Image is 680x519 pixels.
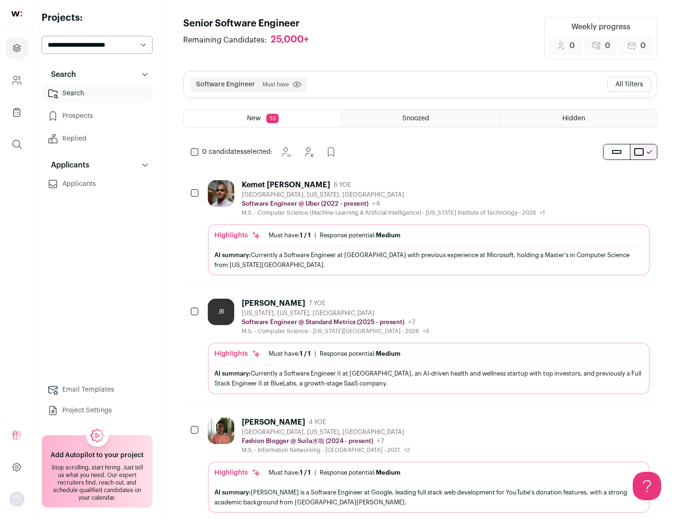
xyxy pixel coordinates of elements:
[408,319,416,326] span: +7
[208,418,234,444] img: ebffc8b94a612106133ad1a79c5dcc917f1f343d62299c503ebb759c428adb03.jpg
[569,40,575,51] span: 0
[320,350,400,358] div: Response potential:
[242,318,404,326] p: Software Engineer @ Standard Metrics (2025 - present)
[309,300,325,307] span: 7 YOE
[605,40,610,51] span: 0
[571,21,630,33] div: Weekly progress
[242,437,373,445] p: Fashion Blogger @ Suila水啦 (2024 - present)
[42,107,153,126] a: Prospects
[214,231,261,240] div: Highlights
[42,401,153,420] a: Project Settings
[300,351,311,357] span: 1 / 1
[376,232,400,238] span: Medium
[607,77,651,92] button: All filters
[271,34,309,46] div: 25,000+
[6,69,28,92] a: Company and ATS Settings
[376,351,400,357] span: Medium
[242,200,368,208] p: Software Engineer @ Uber (2022 - present)
[208,180,650,276] a: Kemet [PERSON_NAME] 6 YOE [GEOGRAPHIC_DATA], [US_STATE], [GEOGRAPHIC_DATA] Software Engineer @ Ub...
[404,447,410,453] span: +2
[214,349,261,359] div: Highlights
[42,129,153,148] a: Replied
[208,299,650,394] a: JR [PERSON_NAME] 7 YOE [US_STATE], [US_STATE], [GEOGRAPHIC_DATA] Software Engineer @ Standard Met...
[196,80,255,89] button: Software Engineer
[242,428,410,436] div: [GEOGRAPHIC_DATA], [US_STATE], [GEOGRAPHIC_DATA]
[208,418,650,513] a: [PERSON_NAME] 4 YOE [GEOGRAPHIC_DATA], [US_STATE], [GEOGRAPHIC_DATA] Fashion Blogger @ Suila水啦 (2...
[202,149,244,155] span: 0 candidates
[377,438,384,444] span: +7
[500,110,657,127] a: Hidden
[6,37,28,59] a: Projects
[6,101,28,124] a: Company Lists
[269,350,400,358] ul: |
[42,175,153,193] a: Applicants
[242,310,429,317] div: [US_STATE], [US_STATE], [GEOGRAPHIC_DATA]
[214,368,643,388] div: Currently a Software Engineer II at [GEOGRAPHIC_DATA], an AI-driven health and wellness startup w...
[45,69,76,80] p: Search
[342,110,499,127] a: Snoozed
[242,418,305,427] div: [PERSON_NAME]
[372,201,380,207] span: +4
[540,210,545,216] span: +1
[9,492,25,507] button: Open dropdown
[214,489,251,495] span: AI summary:
[263,81,289,88] span: Must have
[42,435,153,508] a: Add Autopilot to your project Stop scrolling, start hiring. Just tell us what you need. Our exper...
[214,252,251,258] span: AI summary:
[242,180,330,190] div: Kemet [PERSON_NAME]
[51,451,144,460] h2: Add Autopilot to your project
[48,464,146,502] div: Stop scrolling, start hiring. Just tell us what you need. Our expert recruiters find, reach out, ...
[242,191,545,199] div: [GEOGRAPHIC_DATA], [US_STATE], [GEOGRAPHIC_DATA]
[402,115,429,122] span: Snoozed
[633,472,661,500] iframe: Help Scout Beacon - Open
[214,250,643,270] div: Currently a Software Engineer at [GEOGRAPHIC_DATA] with previous experience at Microsoft, holding...
[276,142,295,161] button: Snooze
[269,469,311,477] div: Must have:
[266,114,279,123] span: 10
[45,159,89,171] p: Applicants
[334,181,351,189] span: 6 YOE
[247,115,261,122] span: New
[376,469,400,476] span: Medium
[9,492,25,507] img: nopic.png
[562,115,585,122] span: Hidden
[320,232,400,239] div: Response potential:
[42,11,153,25] h2: Projects:
[300,469,311,476] span: 1 / 1
[214,487,643,507] div: [PERSON_NAME] is a Software Engineer at Google, leading full stack web development for YouTube's ...
[11,11,22,17] img: wellfound-shorthand-0d5821cbd27db2630d0214b213865d53afaa358527fdda9d0ea32b1df1b89c2c.svg
[214,468,261,477] div: Highlights
[423,328,429,334] span: +4
[640,40,646,51] span: 0
[42,156,153,175] button: Applicants
[202,147,272,157] span: selected:
[320,469,400,477] div: Response potential:
[242,327,429,335] div: M.S. - Computer Science - [US_STATE][GEOGRAPHIC_DATA] - 2026
[269,232,311,239] div: Must have:
[242,299,305,308] div: [PERSON_NAME]
[242,209,545,217] div: M.S. - Computer Science (Machine Learning & Artificial Intelligence) - [US_STATE] Institute of Te...
[183,34,267,46] span: Remaining Candidates:
[242,446,410,454] div: M.S. - Information Networking - [GEOGRAPHIC_DATA] - 2021
[322,142,340,161] button: Add to Prospects
[269,232,400,239] ul: |
[269,469,400,477] ul: |
[269,350,311,358] div: Must have:
[208,299,234,325] div: JR
[214,370,251,377] span: AI summary:
[208,180,234,207] img: 927442a7649886f10e33b6150e11c56b26abb7af887a5a1dd4d66526963a6550.jpg
[42,84,153,103] a: Search
[300,232,311,238] span: 1 / 1
[183,17,318,30] h1: Senior Software Engineer
[299,142,318,161] button: Hide
[309,419,326,426] span: 4 YOE
[42,380,153,399] a: Email Templates
[42,65,153,84] button: Search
